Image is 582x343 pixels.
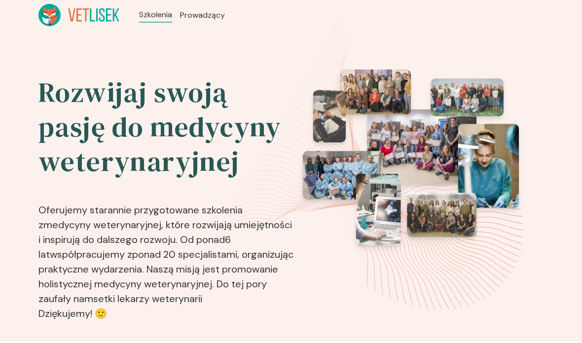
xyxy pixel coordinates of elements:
b: ponad 20 specjalistami [132,248,237,261]
p: Oferujemy starannie przygotowane szkolenia z , które rozwijają umiejętności i inspirują do dalsze... [38,187,296,325]
a: Szkolenia [139,9,172,21]
b: setki lekarzy weterynarii [93,292,202,305]
h2: Rozwijaj swoją pasję do medycyny weterynaryjnej [38,75,296,179]
b: medycyny weterynaryjnej [43,218,161,231]
a: Prowadzący [180,9,225,21]
img: eventsPhotosRoll2.png [303,69,519,245]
